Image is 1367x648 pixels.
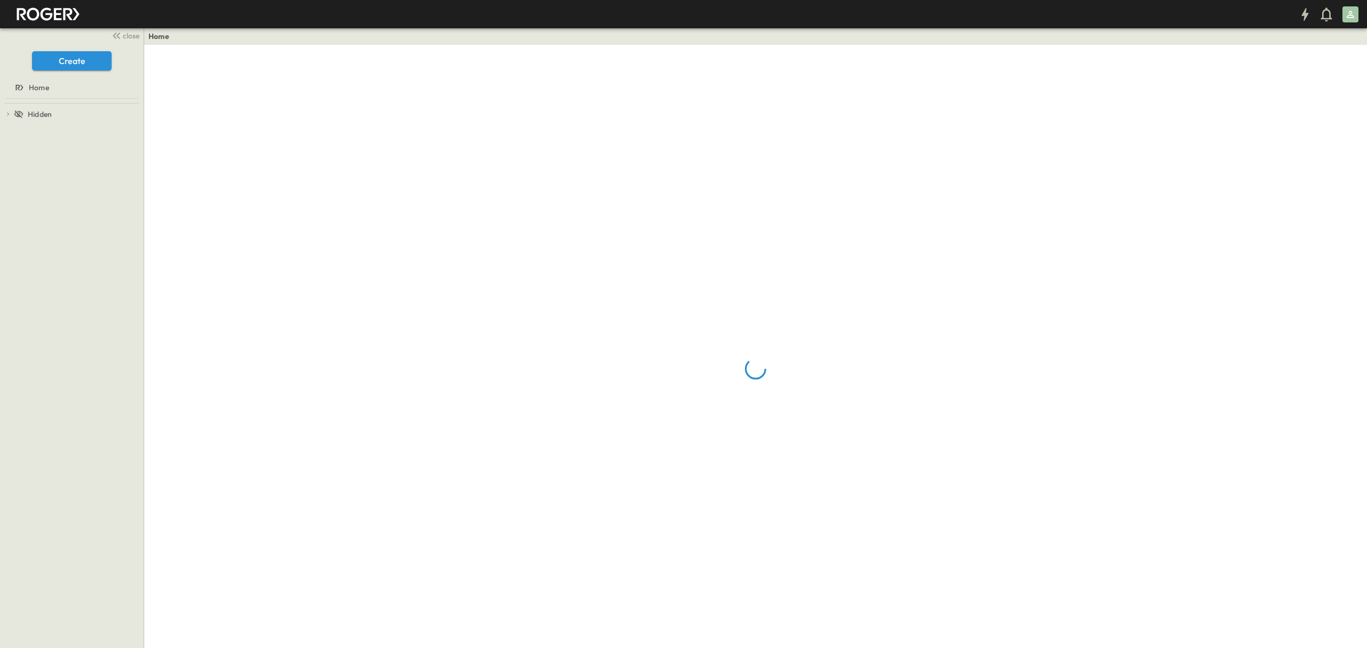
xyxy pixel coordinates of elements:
span: close [123,30,139,41]
span: Home [29,82,49,93]
span: Hidden [28,109,52,120]
a: Home [2,80,139,95]
button: close [107,28,142,43]
nav: breadcrumbs [148,31,176,42]
button: Create [32,51,112,70]
a: Home [148,31,169,42]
